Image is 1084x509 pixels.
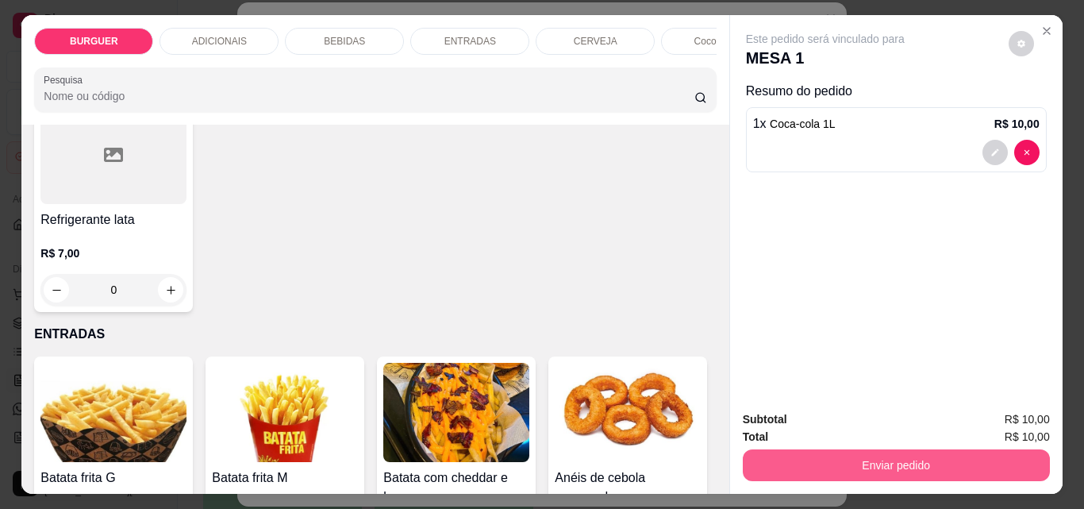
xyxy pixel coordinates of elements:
button: Close [1034,18,1059,44]
span: R$ 10,00 [1005,411,1050,428]
h4: Batata frita G [40,469,186,488]
img: product-image [40,363,186,462]
img: product-image [555,363,701,462]
button: decrease-product-quantity [1014,140,1040,165]
p: R$ 7,00 [40,245,186,261]
img: product-image [383,363,529,462]
p: Resumo do pedido [746,82,1047,101]
button: decrease-product-quantity [44,277,69,303]
button: Enviar pedido [743,449,1050,481]
p: MESA 1 [746,47,905,69]
p: R$ 10,00 [994,116,1040,132]
p: ENTRADAS [444,35,496,48]
p: CERVEJA [574,35,617,48]
button: decrease-product-quantity [982,140,1008,165]
p: Coco gelado [694,35,748,48]
h4: Batata com cheddar e bacon [383,469,529,507]
p: ENTRADAS [34,325,716,344]
img: product-image [212,363,358,462]
p: ADICIONAIS [192,35,247,48]
p: BURGUER [70,35,118,48]
button: decrease-product-quantity [1009,31,1034,56]
strong: Subtotal [743,413,787,426]
span: R$ 10,00 [1005,428,1050,445]
p: Este pedido será vinculado para [746,31,905,47]
label: Pesquisa [44,73,88,87]
button: increase-product-quantity [158,277,183,303]
p: BEBIDAS [324,35,365,48]
h4: Anéis de cebola empanada [555,469,701,507]
span: Coca-cola 1L [770,118,836,130]
h4: Refrigerante lata [40,210,186,229]
p: 1 x [753,114,836,133]
h4: Batata frita M [212,469,358,488]
strong: Total [743,430,768,443]
input: Pesquisa [44,88,694,104]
